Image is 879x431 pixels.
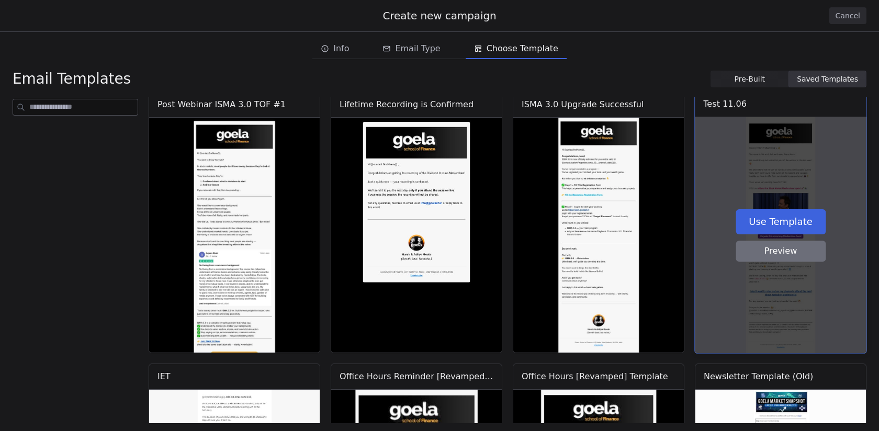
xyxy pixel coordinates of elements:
button: Use Template [736,209,826,234]
div: Create new campaign [13,8,866,23]
button: Cancel [829,7,866,24]
div: Office Hours [Revamped] Template [522,370,668,383]
button: Preview [736,241,826,262]
div: Lifetime Recording is Confirmed [340,98,474,111]
span: Info [333,42,349,55]
div: email creation steps [312,38,567,59]
div: Post Webinar ISMA 3.0 TOF #1 [157,98,286,111]
div: IET [157,370,171,383]
div: Office Hours Reminder [Revamped] Template [340,370,493,383]
span: Pre-Built [735,74,765,85]
span: Email Templates [13,70,131,88]
span: Choose Template [487,42,558,55]
div: ISMA 3.0 Upgrade Successful [522,98,644,111]
div: Test 11.06 [703,98,747,110]
span: Email Type [395,42,440,55]
div: Newsletter Template (Old) [704,370,813,383]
